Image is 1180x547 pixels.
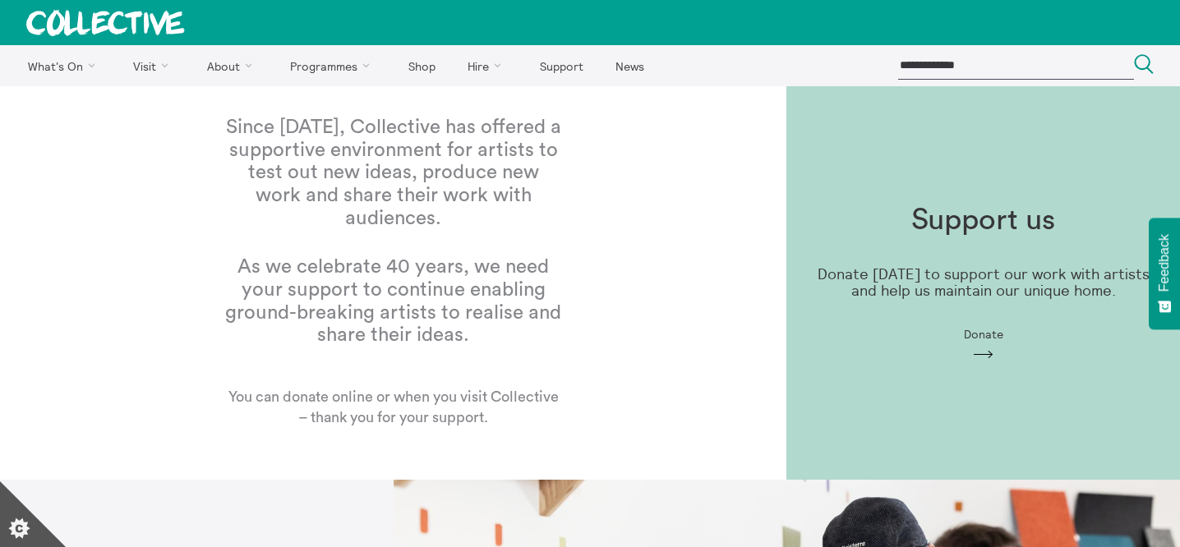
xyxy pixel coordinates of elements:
a: News [601,45,658,86]
span: Feedback [1157,234,1172,292]
a: Programmes [276,45,391,86]
p: You can donate online or when you visit Collective – thank you for your support. [224,387,563,449]
a: What's On [13,45,116,86]
a: About [192,45,273,86]
h1: Support us [911,204,1055,237]
button: Feedback - Show survey [1149,218,1180,329]
span: Donate [964,328,1003,341]
a: Shop [394,45,449,86]
a: Support [525,45,597,86]
a: Visit [119,45,190,86]
p: Donate [DATE] to support our work with artists and help us maintain our unique home. [813,266,1154,300]
a: Hire [454,45,523,86]
h1: Since [DATE], Collective has offered a supportive environment for artists to test out new ideas, ... [224,117,563,230]
h1: As we celebrate 40 years, we need your support to continue enabling ground-breaking artists to re... [224,256,563,347]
